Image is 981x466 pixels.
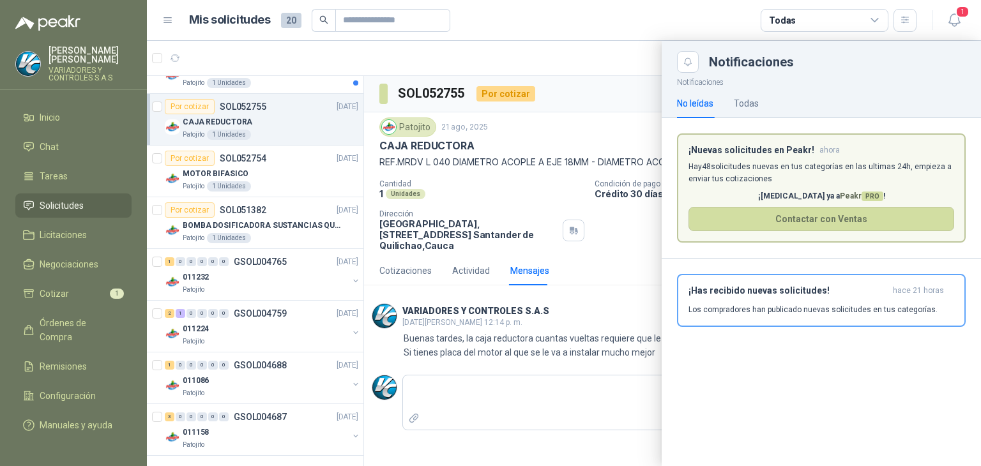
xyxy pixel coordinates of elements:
[688,145,814,156] h3: ¡Nuevas solicitudes en Peakr!
[862,192,883,201] span: PRO
[16,52,40,76] img: Company Logo
[819,145,840,156] span: ahora
[15,15,80,31] img: Logo peakr
[40,228,87,242] span: Licitaciones
[734,96,759,110] div: Todas
[319,15,328,24] span: search
[769,13,796,27] div: Todas
[15,311,132,349] a: Órdenes de Compra
[15,354,132,379] a: Remisiones
[40,140,59,154] span: Chat
[15,105,132,130] a: Inicio
[40,169,68,183] span: Tareas
[40,257,98,271] span: Negociaciones
[49,46,132,64] p: [PERSON_NAME] [PERSON_NAME]
[15,223,132,247] a: Licitaciones
[688,207,954,231] button: Contactar con Ventas
[40,389,96,403] span: Configuración
[840,192,883,200] span: Peakr
[943,9,966,32] button: 1
[15,413,132,437] a: Manuales y ayuda
[709,56,966,68] div: Notificaciones
[15,384,132,408] a: Configuración
[40,316,119,344] span: Órdenes de Compra
[955,6,970,18] span: 1
[49,66,132,82] p: VARIADORES Y CONTROLES S.A.S
[677,51,699,73] button: Close
[15,193,132,218] a: Solicitudes
[40,418,112,432] span: Manuales y ayuda
[189,11,271,29] h1: Mis solicitudes
[40,287,69,301] span: Cotizar
[688,304,938,315] p: Los compradores han publicado nuevas solicitudes en tus categorías.
[40,110,60,124] span: Inicio
[15,252,132,276] a: Negociaciones
[40,359,87,373] span: Remisiones
[893,285,944,296] span: hace 21 horas
[677,274,966,327] button: ¡Has recibido nuevas solicitudes!hace 21 horas Los compradores han publicado nuevas solicitudes e...
[688,190,954,202] p: ¡[MEDICAL_DATA] ya a !
[662,73,981,89] p: Notificaciones
[677,96,713,110] div: No leídas
[15,164,132,188] a: Tareas
[15,282,132,306] a: Cotizar1
[15,135,132,159] a: Chat
[110,289,124,299] span: 1
[40,199,84,213] span: Solicitudes
[688,161,954,185] p: Hay 48 solicitudes nuevas en tus categorías en las ultimas 24h, empieza a enviar tus cotizaciones
[688,285,888,296] h3: ¡Has recibido nuevas solicitudes!
[281,13,301,28] span: 20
